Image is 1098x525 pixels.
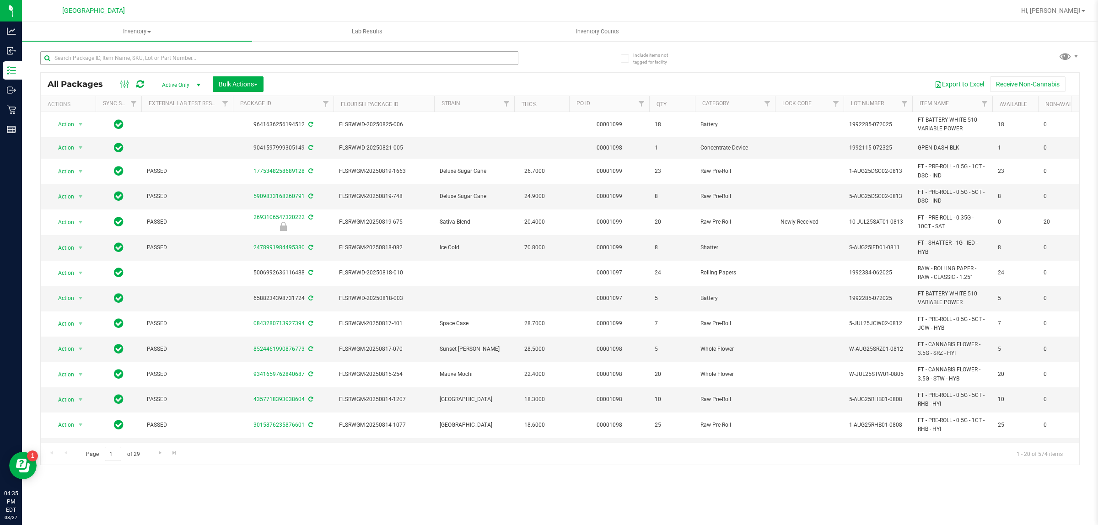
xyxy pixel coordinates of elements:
[655,243,689,252] span: 8
[253,396,305,402] a: 4357718393038604
[253,214,305,220] a: 2693106547320222
[998,144,1033,152] span: 1
[897,96,912,112] a: Filter
[75,190,86,203] span: select
[339,243,429,252] span: FLSRWGM-20250818-082
[700,395,770,404] span: Raw Pre-Roll
[253,168,305,174] a: 1775348258689128
[50,368,75,381] span: Action
[633,52,679,65] span: Include items not tagged for facility
[307,320,313,327] span: Sync from Compliance System
[147,395,227,404] span: PASSED
[253,320,305,327] a: 0843280713927394
[50,216,75,229] span: Action
[918,162,987,180] span: FT - PRE-ROLL - 0.5G - 1CT - DSC - IND
[918,239,987,256] span: FT - SHATTER - 1G - IED - HYB
[918,188,987,205] span: FT - PRE-ROLL - 0.5G - 5CT - DSC - IND
[114,317,124,330] span: In Sync
[849,395,907,404] span: 5-AUG25RHB01-0808
[977,96,992,112] a: Filter
[1009,447,1070,461] span: 1 - 20 of 574 items
[849,319,907,328] span: 5-JUL25JCW02-0812
[147,243,227,252] span: PASSED
[50,393,75,406] span: Action
[7,105,16,114] inline-svg: Retail
[50,141,75,154] span: Action
[50,317,75,330] span: Action
[1044,144,1078,152] span: 0
[918,116,987,133] span: FT BATTERY WHITE 510 VARIABLE POWER
[918,315,987,332] span: FT - PRE-ROLL - 0.5G - 5CT - JCW - HYB
[520,418,549,432] span: 18.6000
[655,268,689,277] span: 24
[114,118,124,131] span: In Sync
[50,343,75,355] span: Action
[48,101,92,107] div: Actions
[849,370,907,379] span: W-JUL25STW01-0805
[307,145,313,151] span: Sync from Compliance System
[760,96,775,112] a: Filter
[634,96,649,112] a: Filter
[597,346,622,352] a: 00001098
[998,370,1033,379] span: 20
[339,345,429,354] span: FLSRWGM-20250817-070
[998,345,1033,354] span: 5
[700,192,770,201] span: Raw Pre-Roll
[147,345,227,354] span: PASSED
[75,165,86,178] span: select
[339,370,429,379] span: FLSRWGM-20250815-254
[780,218,838,226] span: Newly Received
[1044,319,1078,328] span: 0
[918,391,987,408] span: FT - PRE-ROLL - 0.5G - 5CT - RHB - HYI
[655,421,689,429] span: 25
[1044,421,1078,429] span: 0
[655,167,689,176] span: 23
[50,118,75,131] span: Action
[307,269,313,276] span: Sync from Compliance System
[440,243,509,252] span: Ice Cold
[700,319,770,328] span: Raw Pre-Roll
[918,289,987,307] span: FT BATTERY WHITE 510 VARIABLE POWER
[440,218,509,226] span: Sativa Blend
[7,86,16,95] inline-svg: Outbound
[339,120,429,129] span: FLSRWWD-20250825-006
[700,294,770,303] span: Battery
[50,190,75,203] span: Action
[700,167,770,176] span: Raw Pre-Roll
[849,192,907,201] span: 5-AUG25DSC02-0813
[339,395,429,404] span: FLSRWGM-20250814-1207
[655,120,689,129] span: 18
[307,168,313,174] span: Sync from Compliance System
[1044,395,1078,404] span: 0
[918,144,987,152] span: GPEN DASH BLK
[702,100,729,107] a: Category
[27,450,38,461] iframe: Resource center unread badge
[440,167,509,176] span: Deluxe Sugar Cane
[998,268,1033,277] span: 24
[7,66,16,75] inline-svg: Inventory
[307,121,313,128] span: Sync from Compliance System
[307,295,313,301] span: Sync from Compliance System
[339,144,429,152] span: FLSRWWD-20250821-005
[339,27,395,36] span: Lab Results
[655,395,689,404] span: 10
[998,395,1033,404] span: 10
[441,100,460,107] a: Strain
[105,447,121,461] input: 1
[114,266,124,279] span: In Sync
[7,27,16,36] inline-svg: Analytics
[126,96,141,112] a: Filter
[597,244,622,251] a: 00001099
[998,167,1033,176] span: 23
[307,422,313,428] span: Sync from Compliance System
[597,168,622,174] a: 00001099
[114,292,124,305] span: In Sync
[998,421,1033,429] span: 25
[75,393,86,406] span: select
[153,447,167,459] a: Go to the next page
[147,370,227,379] span: PASSED
[482,22,712,41] a: Inventory Counts
[147,167,227,176] span: PASSED
[849,167,907,176] span: 1-AUG25DSC02-0813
